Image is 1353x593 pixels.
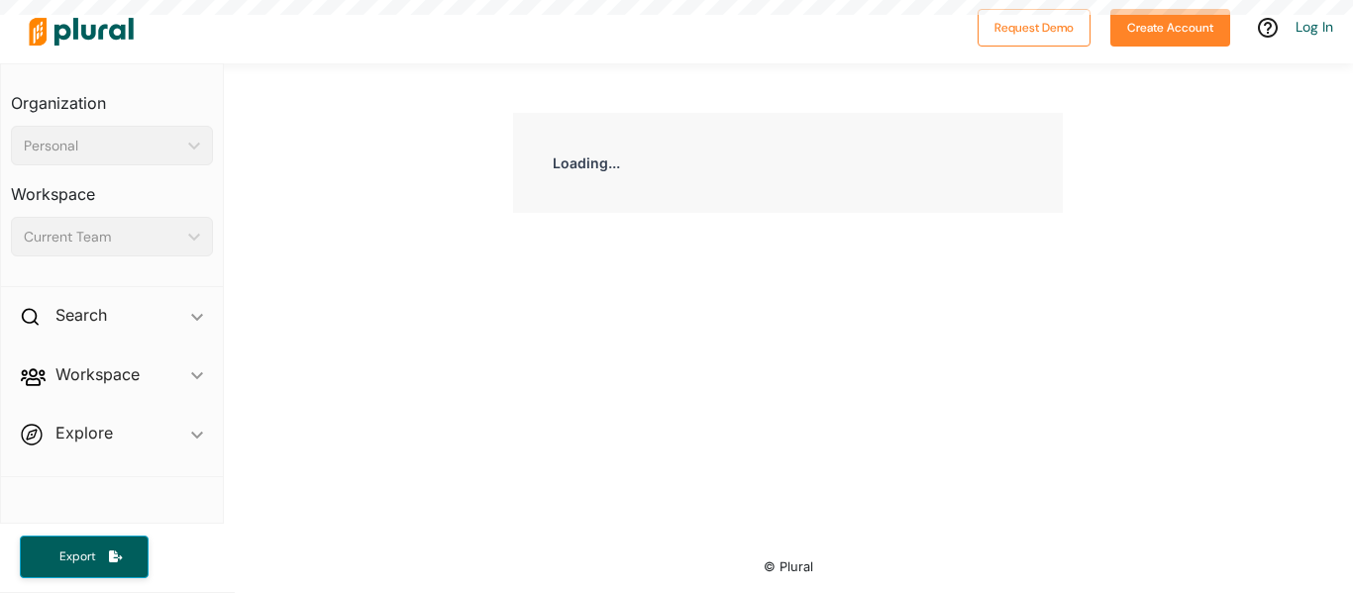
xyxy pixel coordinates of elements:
[20,536,149,578] button: Export
[1296,18,1333,36] a: Log In
[11,74,213,118] h3: Organization
[1110,9,1230,47] button: Create Account
[978,16,1091,37] a: Request Demo
[513,113,1063,213] div: Loading...
[764,559,813,574] small: © Plural
[55,304,107,326] h2: Search
[11,165,213,209] h3: Workspace
[46,548,109,565] span: Export
[978,9,1091,47] button: Request Demo
[1110,16,1230,37] a: Create Account
[24,227,180,247] div: Current Team
[24,136,180,156] div: Personal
